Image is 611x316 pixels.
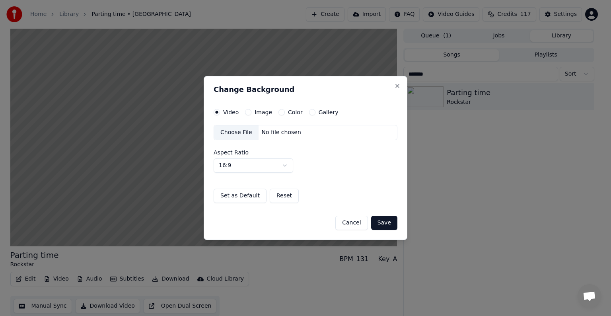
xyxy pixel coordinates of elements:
[371,216,397,230] button: Save
[214,125,259,140] div: Choose File
[255,109,272,115] label: Image
[270,189,299,203] button: Reset
[319,109,339,115] label: Gallery
[259,129,304,137] div: No file chosen
[288,109,303,115] label: Color
[214,150,397,155] label: Aspect Ratio
[223,109,239,115] label: Video
[214,189,267,203] button: Set as Default
[214,86,397,93] h2: Change Background
[335,216,368,230] button: Cancel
